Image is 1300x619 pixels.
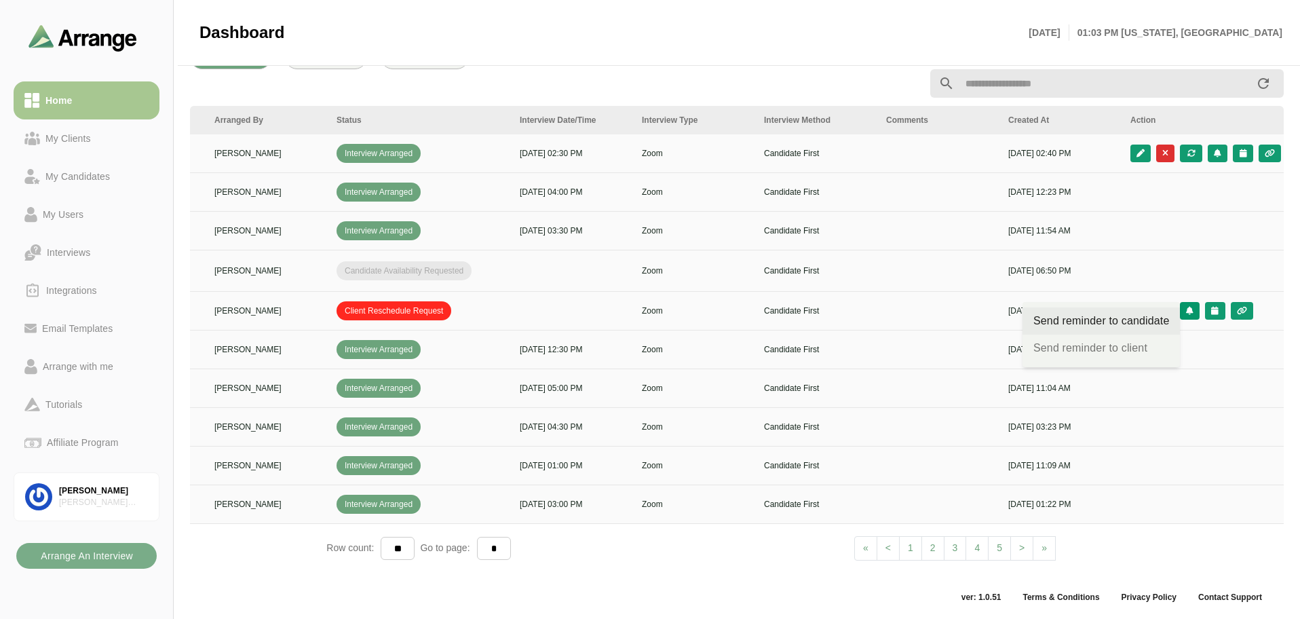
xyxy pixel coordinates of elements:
p: [DATE] 01:00 PM [520,459,626,472]
button: Arrange An Interview [16,543,157,569]
p: Zoom [642,305,748,317]
p: Candidate First [764,421,870,433]
p: Zoom [642,225,748,237]
p: Candidate First [764,186,870,198]
span: Interview Arranged [337,144,421,163]
div: My Users [37,206,89,223]
span: Candidate Availability Requested [337,261,472,280]
span: Client Reschedule Request [337,301,451,320]
p: [DATE] 06:50 PM [1008,265,1114,277]
p: Candidate First [764,498,870,510]
a: 5 [988,536,1011,561]
p: Candidate First [764,265,870,277]
p: [DATE] 11:09 AM [1008,459,1114,472]
p: [PERSON_NAME] [214,382,320,394]
span: » [1041,542,1047,553]
a: Integrations [14,271,159,309]
p: [DATE] 01:31 PM [1008,343,1114,356]
p: [PERSON_NAME] [214,265,320,277]
p: [PERSON_NAME] [214,498,320,510]
p: [DATE] 02:40 PM [1008,147,1114,160]
p: [PERSON_NAME] [214,421,320,433]
p: Candidate First [764,382,870,394]
p: Candidate First [764,305,870,317]
p: Zoom [642,382,748,394]
p: [DATE] 04:30 PM [520,421,626,433]
p: [DATE] 11:04 AM [1008,382,1114,394]
span: > [1019,542,1025,553]
p: Candidate First [764,147,870,160]
a: 4 [966,536,989,561]
div: Arranged By [214,114,320,126]
p: Zoom [642,459,748,472]
a: Home [14,81,159,119]
p: [DATE] 03:30 PM [520,225,626,237]
div: Interviews [41,244,96,261]
span: Interview Arranged [337,183,421,202]
a: Arrange with me [14,348,159,386]
p: [PERSON_NAME] [214,147,320,160]
p: [PERSON_NAME] [214,305,320,317]
a: Contact Support [1187,592,1273,603]
p: [PERSON_NAME] [214,343,320,356]
div: Status [337,114,503,126]
p: [PERSON_NAME] [214,225,320,237]
p: [PERSON_NAME] [214,186,320,198]
p: Zoom [642,147,748,160]
p: [DATE] 03:23 PM [1008,421,1114,433]
a: My Clients [14,119,159,157]
span: Interview Arranged [337,417,421,436]
span: Dashboard [199,22,284,43]
a: My Users [14,195,159,233]
p: [DATE] 05:49 PM [1008,305,1114,317]
div: Action [1130,114,1281,126]
p: Zoom [642,343,748,356]
div: Tutorials [40,396,88,413]
p: Candidate First [764,459,870,472]
p: Zoom [642,498,748,510]
i: appended action [1255,75,1272,92]
p: Zoom [642,265,748,277]
img: arrangeai-name-small-logo.4d2b8aee.svg [28,24,137,51]
a: [PERSON_NAME][PERSON_NAME] Associates [14,472,159,521]
span: ver: 1.0.51 [951,592,1012,603]
p: Candidate First [764,343,870,356]
a: 2 [921,536,944,561]
a: Next [1033,536,1056,561]
a: Next [1010,536,1033,561]
div: Home [40,92,77,109]
p: [DATE] 12:23 PM [1008,186,1114,198]
a: Terms & Conditions [1012,592,1110,603]
div: Interview Method [764,114,870,126]
p: Candidate First [764,225,870,237]
div: Created At [1008,114,1114,126]
a: Privacy Policy [1111,592,1187,603]
div: Interview Type [642,114,748,126]
div: [PERSON_NAME] Associates [59,497,148,508]
p: [DATE] 12:30 PM [520,343,626,356]
div: My Clients [40,130,96,147]
a: Tutorials [14,386,159,424]
p: 01:03 PM [US_STATE], [GEOGRAPHIC_DATA] [1069,24,1282,41]
p: [DATE] 11:54 AM [1008,225,1114,237]
span: Row count: [326,542,381,553]
span: Interview Arranged [337,495,421,514]
div: Interview Date/Time [520,114,626,126]
div: Integrations [41,282,102,299]
a: 3 [944,536,967,561]
a: My Candidates [14,157,159,195]
p: [DATE] [1029,24,1069,41]
p: Zoom [642,186,748,198]
span: Go to page: [415,542,476,553]
span: Interview Arranged [337,379,421,398]
a: Affiliate Program [14,424,159,462]
div: [PERSON_NAME] [59,485,148,497]
div: Email Templates [37,320,118,337]
a: Interviews [14,233,159,271]
div: Arrange with me [37,358,119,375]
div: Affiliate Program [41,434,123,451]
p: [DATE] 02:30 PM [520,147,626,160]
span: Interview Arranged [337,456,421,475]
p: [DATE] 05:00 PM [520,382,626,394]
div: My Candidates [40,168,115,185]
